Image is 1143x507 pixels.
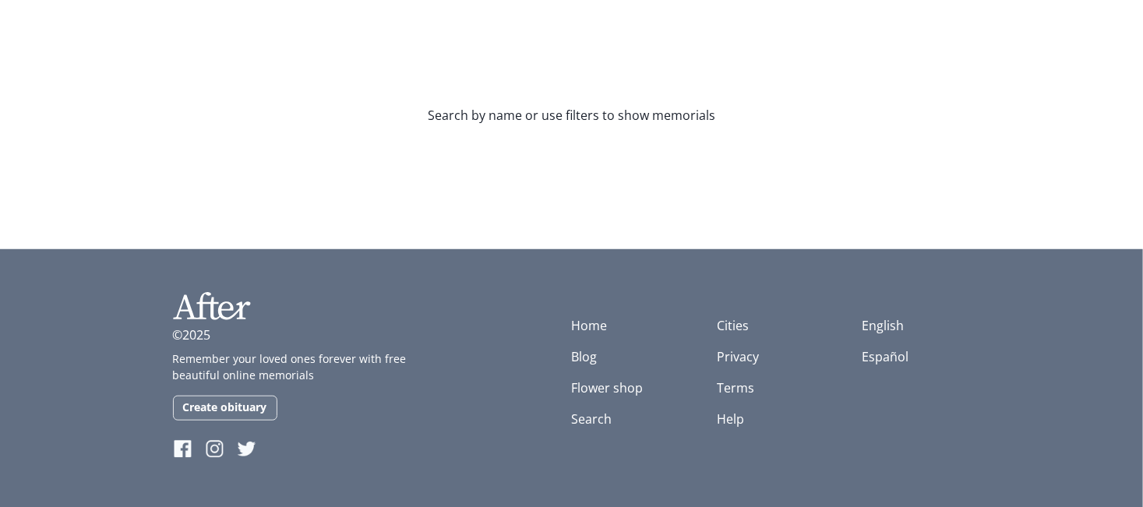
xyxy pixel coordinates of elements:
[717,410,744,428] a: Help
[572,316,680,428] nav: Main site navigation links
[717,317,749,334] a: Cities
[863,317,905,334] a: English
[717,379,754,396] a: Terms
[173,396,277,421] a: Create obituary
[572,379,644,396] a: Flower shop
[717,316,825,428] nav: Help and legal links
[357,106,787,125] p: Search by name or use filters to show memorials
[173,326,211,344] p: ©2025
[863,316,971,366] ul: Language list
[173,439,192,459] img: Facebook of After
[572,410,612,428] a: Search
[237,439,256,459] img: Twitter of After
[572,348,598,365] a: Blog
[717,348,759,365] a: Privacy
[285,6,859,31] ul: Active filters
[572,317,608,334] a: Home
[205,439,224,459] img: Instagram of After
[863,348,909,365] a: Español
[173,350,422,383] p: Remember your loved ones forever with free beautiful online memorials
